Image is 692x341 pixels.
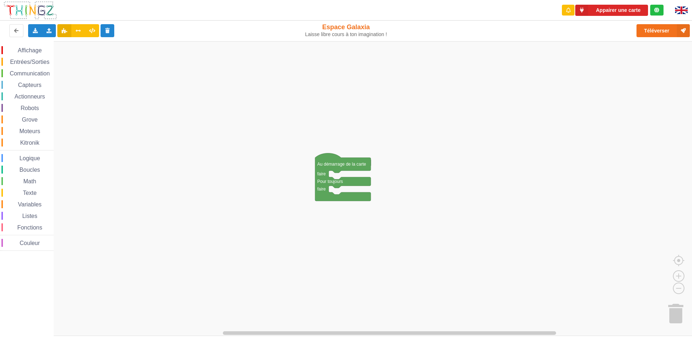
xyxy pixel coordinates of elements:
[9,70,51,76] span: Communication
[17,82,43,88] span: Capteurs
[636,24,690,37] button: Téléverser
[19,105,40,111] span: Robots
[17,47,43,53] span: Affichage
[22,190,37,196] span: Texte
[317,187,326,192] text: faire
[9,59,50,65] span: Entrées/Sorties
[18,155,41,161] span: Logique
[18,167,41,173] span: Boucles
[16,224,43,231] span: Fonctions
[18,128,41,134] span: Moteurs
[21,117,39,123] span: Grove
[17,201,43,207] span: Variables
[317,179,343,184] text: Pour toujours
[22,178,37,184] span: Math
[19,140,40,146] span: Kitronik
[286,31,407,38] div: Laisse libre cours à ton imagination !
[286,23,407,38] div: Espace Galaxia
[575,5,648,16] button: Appairer une carte
[13,93,46,100] span: Actionneurs
[3,1,57,20] img: thingz_logo.png
[675,6,688,14] img: gb.png
[317,162,366,167] text: Au démarrage de la carte
[317,171,326,176] text: faire
[19,240,41,246] span: Couleur
[650,5,664,16] div: Tu es connecté au serveur de création de Thingz
[21,213,39,219] span: Listes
